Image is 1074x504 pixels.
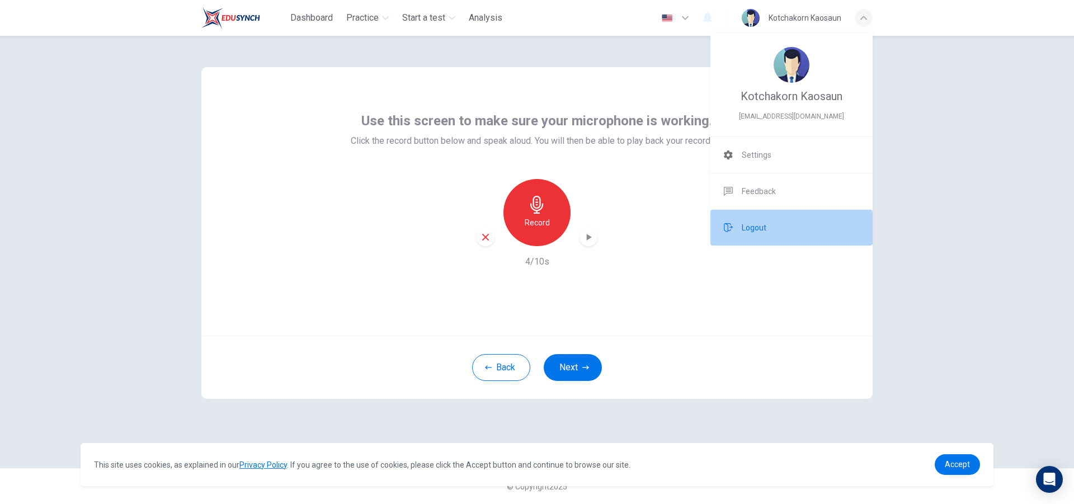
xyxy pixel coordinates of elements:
span: kaosaun123@gmail.com [724,110,859,123]
span: Feedback [742,185,776,198]
span: Kotchakorn Kaosaun [741,90,842,103]
span: Logout [742,221,766,234]
img: Profile picture [774,47,809,83]
div: Open Intercom Messenger [1036,466,1063,493]
span: Settings [742,148,771,162]
a: Settings [710,137,873,173]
